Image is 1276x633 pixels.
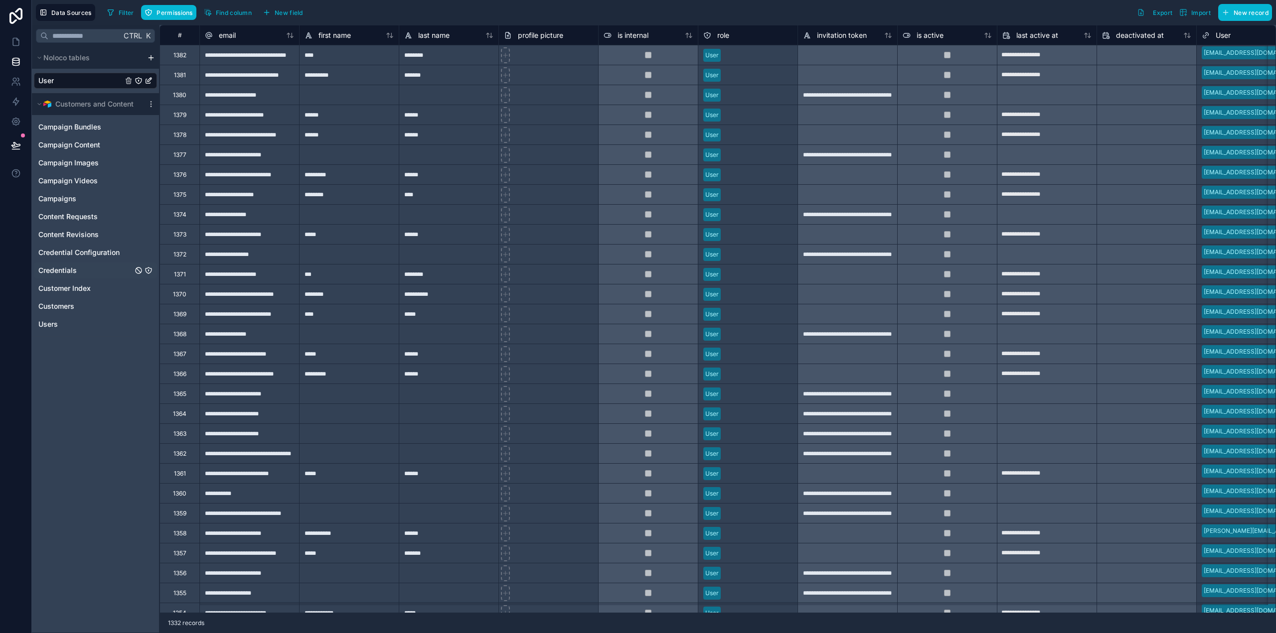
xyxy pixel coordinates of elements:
div: User [705,609,719,618]
div: User [705,469,719,478]
div: User [705,370,719,379]
span: Ctrl [123,29,143,42]
div: User [705,230,719,239]
div: User [705,549,719,558]
div: # [167,31,192,39]
div: 1382 [173,51,186,59]
button: Import [1176,4,1214,21]
div: User [705,190,719,199]
div: User [705,290,719,299]
div: 1366 [173,370,186,378]
div: 1377 [173,151,186,159]
span: profile picture [518,30,563,40]
div: User [705,170,719,179]
div: User [705,350,719,359]
span: role [717,30,729,40]
div: 1379 [173,111,186,119]
div: 1356 [173,569,186,577]
span: Filter [119,9,134,16]
div: User [705,569,719,578]
div: 1365 [173,390,186,398]
span: invitation token [817,30,867,40]
div: User [705,51,719,60]
div: User [705,130,719,139]
span: Find column [216,9,252,16]
button: Filter [103,5,138,20]
a: New record [1214,4,1272,21]
span: is internal [618,30,648,40]
div: User [705,270,719,279]
div: 1369 [173,310,186,318]
div: User [705,589,719,598]
button: New field [259,5,307,20]
div: 1370 [173,290,186,298]
span: first name [319,30,351,40]
div: 1355 [173,589,186,597]
div: 1361 [174,470,186,478]
div: User [705,91,719,100]
div: 1368 [173,330,186,338]
span: Import [1191,9,1211,16]
div: User [705,111,719,120]
div: 1375 [173,191,186,199]
div: 1376 [173,171,186,179]
span: Permissions [157,9,192,16]
div: User [705,330,719,339]
div: 1359 [173,509,186,517]
div: 1363 [173,430,186,438]
span: K [145,32,152,39]
span: deactivated at [1116,30,1164,40]
button: Permissions [141,5,196,20]
div: User [705,310,719,319]
div: User [705,389,719,398]
span: email [219,30,236,40]
button: Find column [200,5,255,20]
div: User [705,509,719,518]
div: User [705,489,719,498]
div: 1378 [173,131,186,139]
div: 1372 [173,251,186,258]
span: New record [1234,9,1269,16]
div: 1362 [173,450,186,458]
div: 1360 [173,490,186,498]
div: User [705,429,719,438]
div: 1358 [173,529,186,537]
button: Export [1133,4,1176,21]
div: User [705,150,719,159]
div: 1374 [173,211,186,219]
a: Permissions [141,5,200,20]
div: 1381 [174,71,186,79]
div: 1373 [173,231,186,239]
span: New field [275,9,303,16]
div: User [705,409,719,418]
div: User [705,449,719,458]
div: User [705,250,719,259]
span: last active at [1016,30,1058,40]
div: User [705,71,719,80]
div: 1357 [173,549,186,557]
div: 1364 [173,410,186,418]
button: Data Sources [36,4,95,21]
span: Data Sources [51,9,92,16]
div: 1354 [173,609,186,617]
div: User [705,529,719,538]
span: is active [917,30,944,40]
span: last name [418,30,450,40]
button: New record [1218,4,1272,21]
div: 1371 [174,270,186,278]
div: User [705,210,719,219]
div: 1367 [173,350,186,358]
span: User [1216,30,1231,40]
div: 1380 [173,91,186,99]
span: Export [1153,9,1172,16]
span: 1332 records [168,619,204,627]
